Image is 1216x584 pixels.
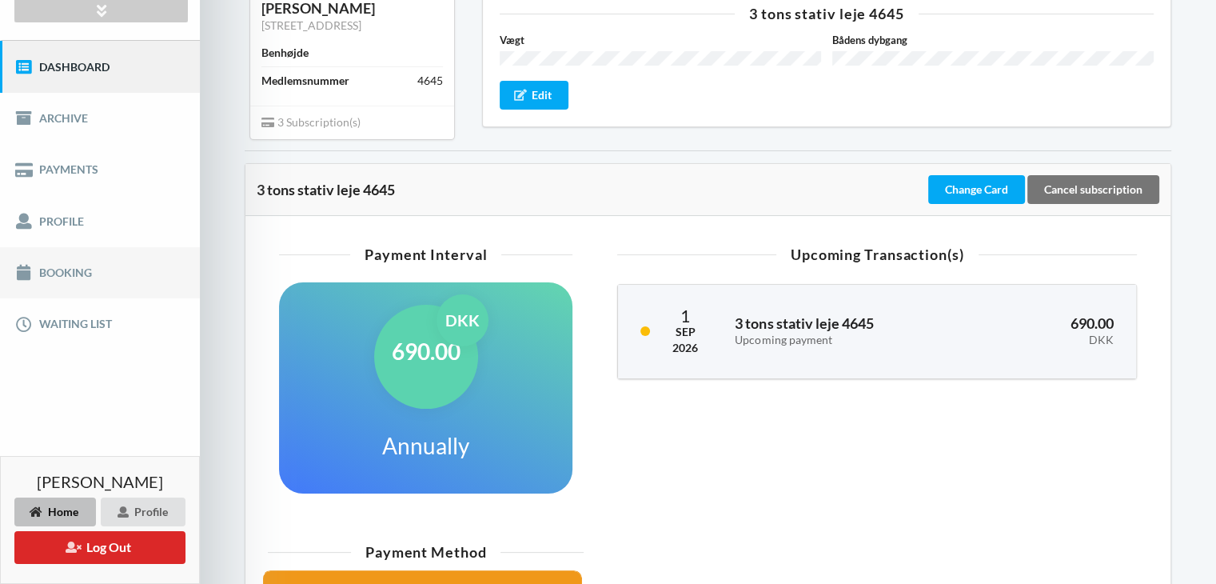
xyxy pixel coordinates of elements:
[268,545,584,559] div: Payment Method
[500,32,821,48] label: Vægt
[14,498,96,526] div: Home
[500,6,1154,21] div: 3 tons stativ leje 4645
[500,81,569,110] div: Edit
[983,314,1114,346] h3: 690.00
[1027,175,1159,204] div: Cancel subscription
[437,294,488,346] div: DKK
[832,32,1154,48] label: Bådens dybgang
[983,334,1114,347] div: DKK
[617,247,1137,262] div: Upcoming Transaction(s)
[101,498,185,526] div: Profile
[279,247,572,262] div: Payment Interval
[261,115,361,129] span: 3 Subscription(s)
[928,175,1025,204] div: Change Card
[672,324,698,340] div: Sep
[257,182,925,198] div: 3 tons stativ leje 4645
[382,431,469,460] h1: Annually
[14,531,185,564] button: Log Out
[261,18,361,32] a: [STREET_ADDRESS]
[261,45,309,61] div: Benhøjde
[417,73,443,89] div: 4645
[392,337,460,366] h1: 690.00
[37,474,163,490] span: [PERSON_NAME]
[735,334,960,347] div: Upcoming payment
[672,307,698,324] div: 1
[672,340,698,356] div: 2026
[735,314,960,346] h3: 3 tons stativ leje 4645
[261,73,349,89] div: Medlemsnummer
